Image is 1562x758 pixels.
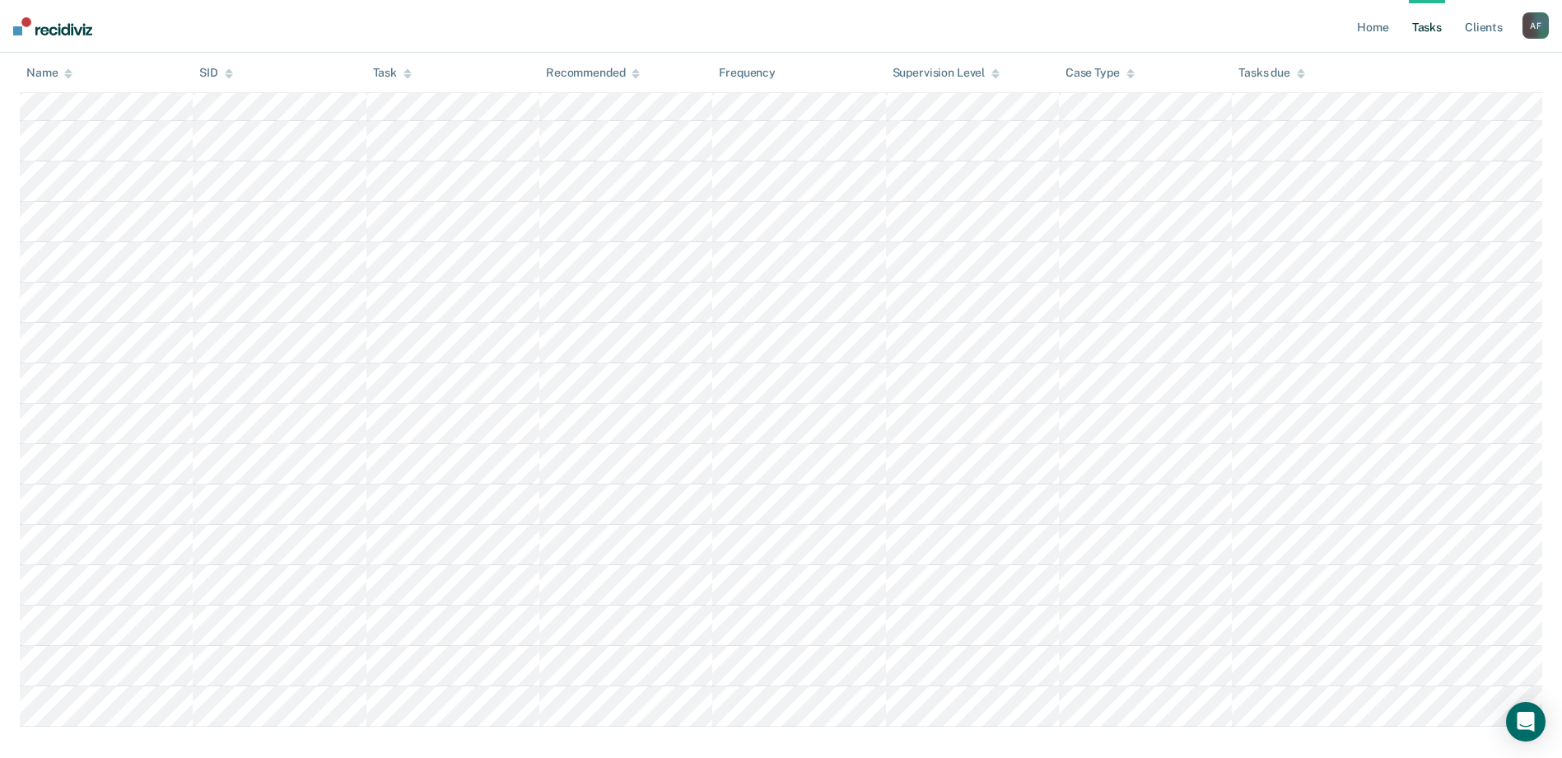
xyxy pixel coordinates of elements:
[719,66,776,80] div: Frequency
[1506,702,1546,742] div: Open Intercom Messenger
[1065,66,1135,80] div: Case Type
[893,66,1000,80] div: Supervision Level
[199,66,233,80] div: SID
[546,66,640,80] div: Recommended
[1522,12,1549,39] div: A F
[373,66,412,80] div: Task
[1238,66,1305,80] div: Tasks due
[13,17,92,35] img: Recidiviz
[26,66,72,80] div: Name
[1522,12,1549,39] button: AF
